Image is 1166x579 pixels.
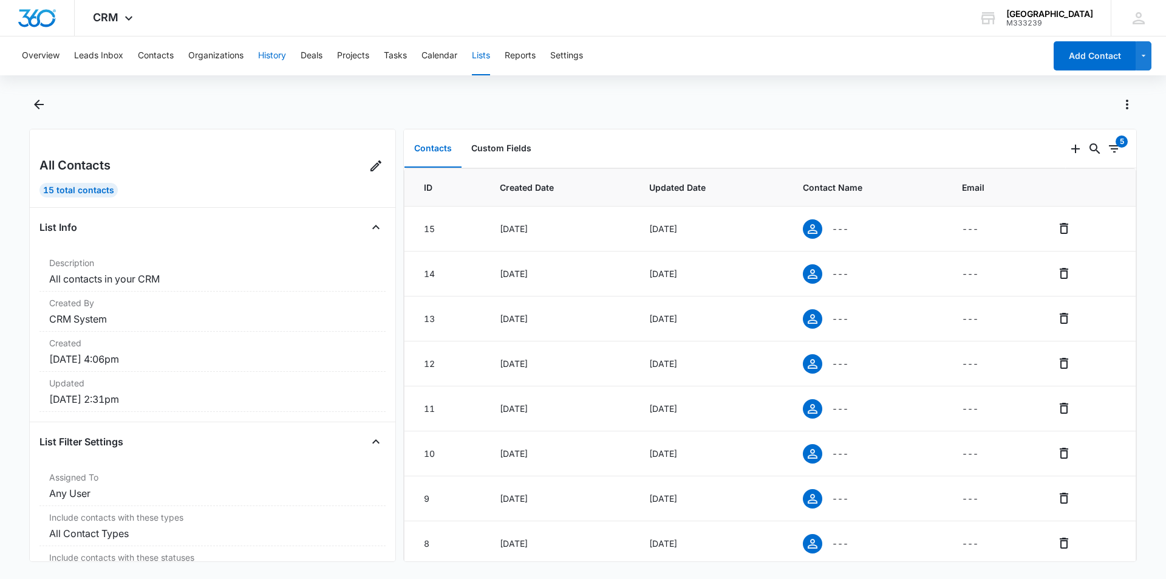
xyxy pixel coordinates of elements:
dd: [DATE] 4:06pm [49,352,376,366]
button: Tasks [384,36,407,75]
button: Contacts [404,130,462,168]
dt: Created [49,337,376,349]
span: Email [962,181,1026,194]
td: --- [947,252,1040,296]
div: 14 [424,267,471,280]
td: --- [947,521,1040,566]
td: --- [947,341,1040,386]
dt: Updated [49,377,376,389]
dt: Assigned To [49,471,376,484]
div: Include contacts with these typesAll Contact Types [39,506,386,546]
span: Contact Name [803,181,933,194]
button: Remove [1054,354,1074,373]
button: Remove [1054,399,1074,418]
button: Add Contact [1054,41,1136,70]
button: Custom Fields [462,130,541,168]
div: 10 [424,447,471,460]
div: [DATE] [500,447,620,460]
p: --- [832,447,848,460]
div: 15 [424,222,471,235]
button: Actions [1117,95,1137,114]
dt: Description [49,256,376,269]
div: [DATE] [500,267,620,280]
h4: List Info [39,220,77,235]
button: Lists [472,36,490,75]
button: Remove [1054,309,1074,328]
button: Reports [505,36,536,75]
dd: [DATE] 2:31pm [49,392,376,406]
dd: Any User [49,486,376,501]
button: Search... [1085,139,1105,159]
div: [DATE] [649,402,774,415]
dd: All Contact Types [49,526,376,541]
div: Created ByCRM System [39,292,386,332]
div: account name [1006,9,1093,19]
p: --- [832,537,848,550]
div: 12 [424,357,471,370]
div: Created[DATE] 4:06pm [39,332,386,372]
p: --- [832,312,848,325]
td: --- [947,386,1040,431]
p: --- [832,402,848,415]
td: --- [947,296,1040,341]
button: Organizations [188,36,244,75]
dt: Include contacts with these statuses [49,551,376,564]
span: CRM [93,11,118,24]
td: --- [947,207,1040,252]
button: Contacts [138,36,174,75]
div: [DATE] [649,447,774,460]
div: [DATE] [649,492,774,505]
button: Add [1066,139,1085,159]
div: [DATE] [500,537,620,550]
button: Remove [1054,533,1074,553]
p: --- [832,267,848,280]
button: Remove [1054,444,1074,463]
dt: Include contacts with these types [49,511,376,524]
button: Remove [1054,488,1074,508]
button: Filters [1105,139,1124,159]
button: Back [29,95,48,114]
p: --- [832,357,848,370]
div: Updated[DATE] 2:31pm [39,372,386,412]
div: [DATE] [500,357,620,370]
div: [DATE] [500,222,620,235]
div: [DATE] [649,222,774,235]
div: 13 [424,312,471,325]
button: Close [366,432,386,451]
button: Close [366,218,386,237]
div: 8 [424,537,471,550]
div: account id [1006,19,1093,27]
p: --- [832,222,848,235]
h4: List Filter Settings [39,434,123,449]
div: [DATE] [500,402,620,415]
button: History [258,36,286,75]
button: Overview [22,36,60,75]
span: Updated Date [649,181,774,194]
div: [DATE] [649,537,774,550]
div: 11 [424,402,471,415]
button: Settings [550,36,583,75]
dt: Created By [49,296,376,309]
span: ID [424,181,471,194]
div: [DATE] [649,267,774,280]
div: [DATE] [649,357,774,370]
button: Remove [1054,264,1074,283]
button: Deals [301,36,322,75]
button: Calendar [421,36,457,75]
td: --- [947,431,1040,476]
span: Created Date [500,181,620,194]
dd: All contacts in your CRM [49,272,376,286]
div: DescriptionAll contacts in your CRM [39,252,386,292]
div: [DATE] [500,492,620,505]
div: 9 [424,492,471,505]
div: 15 Total Contacts [39,183,118,197]
p: --- [832,492,848,505]
div: 5 items [1116,135,1128,148]
div: Assigned ToAny User [39,466,386,506]
td: --- [947,476,1040,521]
button: Leads Inbox [74,36,123,75]
button: Remove [1054,219,1074,238]
h2: All Contacts [39,156,111,174]
button: Projects [337,36,369,75]
dd: CRM System [49,312,376,326]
